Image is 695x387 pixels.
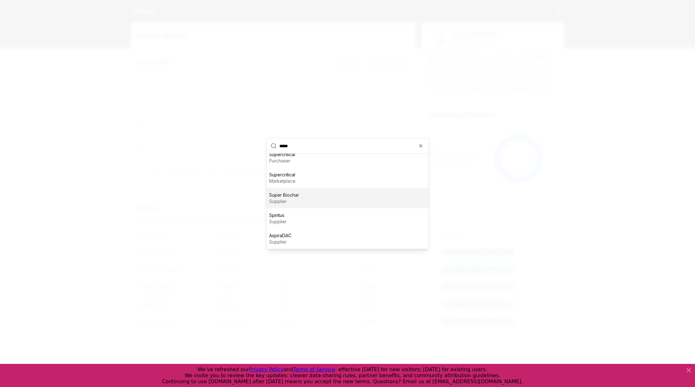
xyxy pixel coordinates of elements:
[269,172,296,178] p: Supercritical
[269,198,299,205] p: supplier
[269,151,295,158] p: Supercritical
[269,232,291,239] p: AspiraDAC
[269,239,291,245] p: supplier
[269,192,299,198] p: Super Biochar
[269,212,287,219] p: Spiritus
[269,158,295,164] p: purchaser
[269,178,296,184] p: marketplace
[269,219,287,225] p: supplier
